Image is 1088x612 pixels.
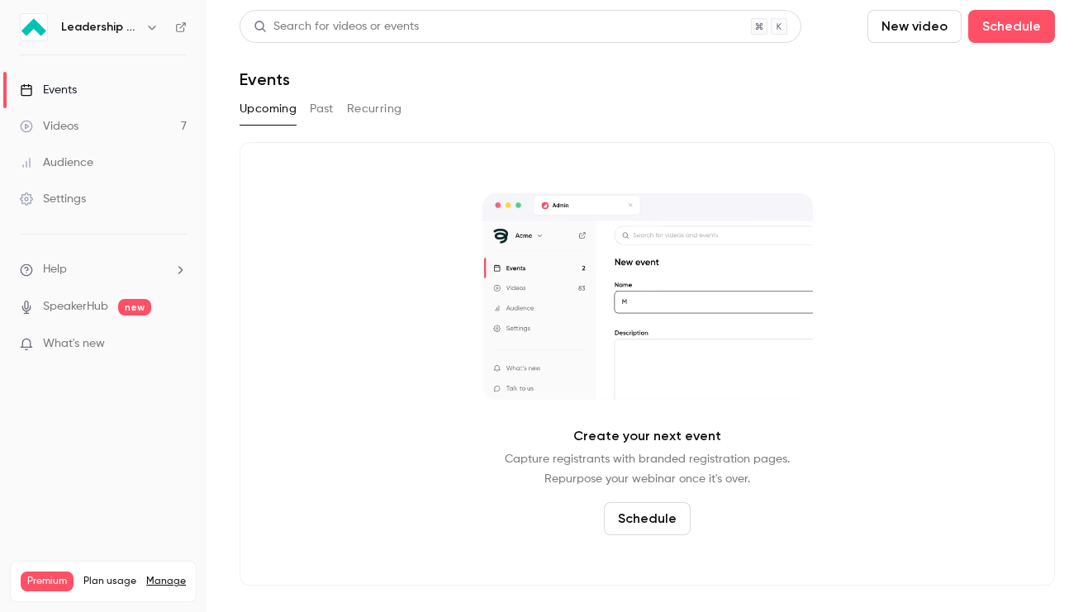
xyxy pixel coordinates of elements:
[21,572,74,591] span: Premium
[968,10,1055,43] button: Schedule
[310,96,334,122] button: Past
[240,69,290,89] h1: Events
[21,14,47,40] img: Leadership Strategies
[604,502,691,535] button: Schedule
[20,154,93,171] div: Audience
[43,298,108,315] a: SpeakerHub
[43,335,105,353] span: What's new
[20,118,78,135] div: Videos
[118,299,151,315] span: new
[20,82,77,98] div: Events
[867,10,962,43] button: New video
[505,449,790,489] p: Capture registrants with branded registration pages. Repurpose your webinar once it's over.
[20,261,187,278] li: help-dropdown-opener
[146,575,186,588] a: Manage
[347,96,402,122] button: Recurring
[240,96,297,122] button: Upcoming
[83,575,136,588] span: Plan usage
[20,191,86,207] div: Settings
[573,426,721,446] p: Create your next event
[254,18,419,36] div: Search for videos or events
[61,19,139,36] h6: Leadership Strategies
[43,261,67,278] span: Help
